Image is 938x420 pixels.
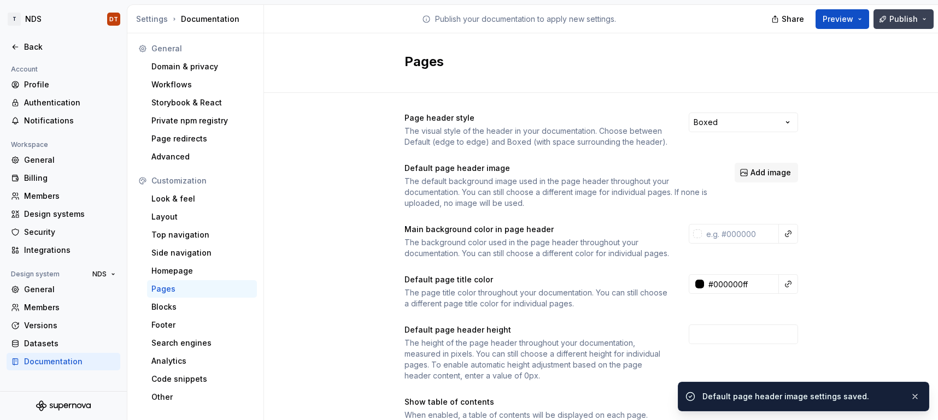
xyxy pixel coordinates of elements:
p: Publish your documentation to apply new settings. [435,14,616,25]
a: Integrations [7,241,120,259]
a: Top navigation [147,226,257,244]
div: The background color used in the page header throughout your documentation. You can still choose ... [404,237,669,259]
div: Blocks [151,301,253,312]
a: Code snippets [147,370,257,388]
div: Analytics [151,356,253,366]
a: Documentation [7,353,120,370]
div: General [151,43,253,54]
div: Authentication [24,97,116,108]
div: The page title color throughout your documentation. You can still choose a different page title c... [404,287,669,309]
a: Datasets [7,335,120,352]
div: Notifications [24,115,116,126]
a: Notifications [7,112,120,129]
input: e.g. #000000 [704,274,779,294]
div: Billing [24,173,116,184]
div: General [24,155,116,165]
div: Code snippets [151,374,253,384]
div: The height of the page header throughout your documentation, measured in pixels. You can still ch... [404,338,669,381]
a: Analytics [147,352,257,370]
a: Layout [147,208,257,226]
div: Side navigation [151,247,253,258]
a: General [7,151,120,169]
span: Share [782,14,804,25]
button: TNDSDT [2,7,125,31]
a: Side navigation [147,244,257,262]
a: Search engines [147,334,257,352]
div: Look & feel [151,193,253,204]
button: Share [766,9,811,29]
div: Default page header image settings saved. [702,391,901,402]
a: Homepage [147,262,257,280]
button: Preview [816,9,869,29]
a: Authentication [7,94,120,111]
a: Members [7,187,120,205]
div: Search engines [151,338,253,348]
a: Page redirects [147,130,257,147]
div: Profile [24,79,116,90]
a: Other [147,388,257,406]
a: Design systems [7,205,120,223]
div: Private npm registry [151,115,253,126]
div: Storybook & React [151,97,253,108]
span: Add image [751,167,791,178]
div: Security [24,227,116,238]
button: Add image [735,163,798,182]
div: The visual style of the header in your documentation. Choose between Default (edge to edge) and B... [404,126,669,147]
h2: Pages [404,53,785,70]
a: Workflows [147,76,257,93]
div: Show table of contents [404,397,746,407]
div: Members [24,302,116,313]
div: Default page header height [404,324,669,335]
div: The default background image used in the page header throughout your documentation. You can still... [404,176,715,209]
div: Top navigation [151,229,253,240]
button: Publish [873,9,934,29]
div: T [8,13,21,26]
a: Back [7,38,120,56]
a: Footer [147,316,257,334]
div: Datasets [24,338,116,349]
div: Other [151,392,253,403]
div: Advanced [151,151,253,162]
a: Domain & privacy [147,58,257,75]
div: Documentation [136,14,259,25]
svg: Supernova Logo [36,400,91,411]
a: Members [7,299,120,316]
a: Profile [7,76,120,93]
a: Blocks [147,298,257,316]
div: Design system [7,268,64,281]
span: NDS [92,270,107,279]
a: Storybook & React [147,94,257,111]
a: General [7,281,120,298]
div: Integrations [24,245,116,256]
div: Domain & privacy [151,61,253,72]
div: Layout [151,211,253,222]
input: e.g. #000000 [702,224,779,244]
a: Billing [7,169,120,187]
a: Look & feel [147,190,257,208]
div: Versions [24,320,116,331]
div: Homepage [151,265,253,276]
div: Default page title color [404,274,669,285]
span: Preview [823,14,853,25]
div: Footer [151,320,253,330]
div: NDS [25,14,42,25]
div: Account [7,63,42,76]
a: Security [7,223,120,241]
div: Back [24,42,116,52]
div: General [24,284,116,295]
div: Pages [151,283,253,294]
div: Documentation [24,356,116,367]
div: Default page header image [404,163,715,174]
a: Advanced [147,148,257,165]
button: Settings [136,14,168,25]
div: Customization [151,175,253,186]
div: Page header style [404,113,669,123]
div: Design systems [24,209,116,220]
div: Workflows [151,79,253,90]
div: Members [24,191,116,202]
span: Publish [889,14,918,25]
a: Versions [7,317,120,334]
div: Workspace [7,138,52,151]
